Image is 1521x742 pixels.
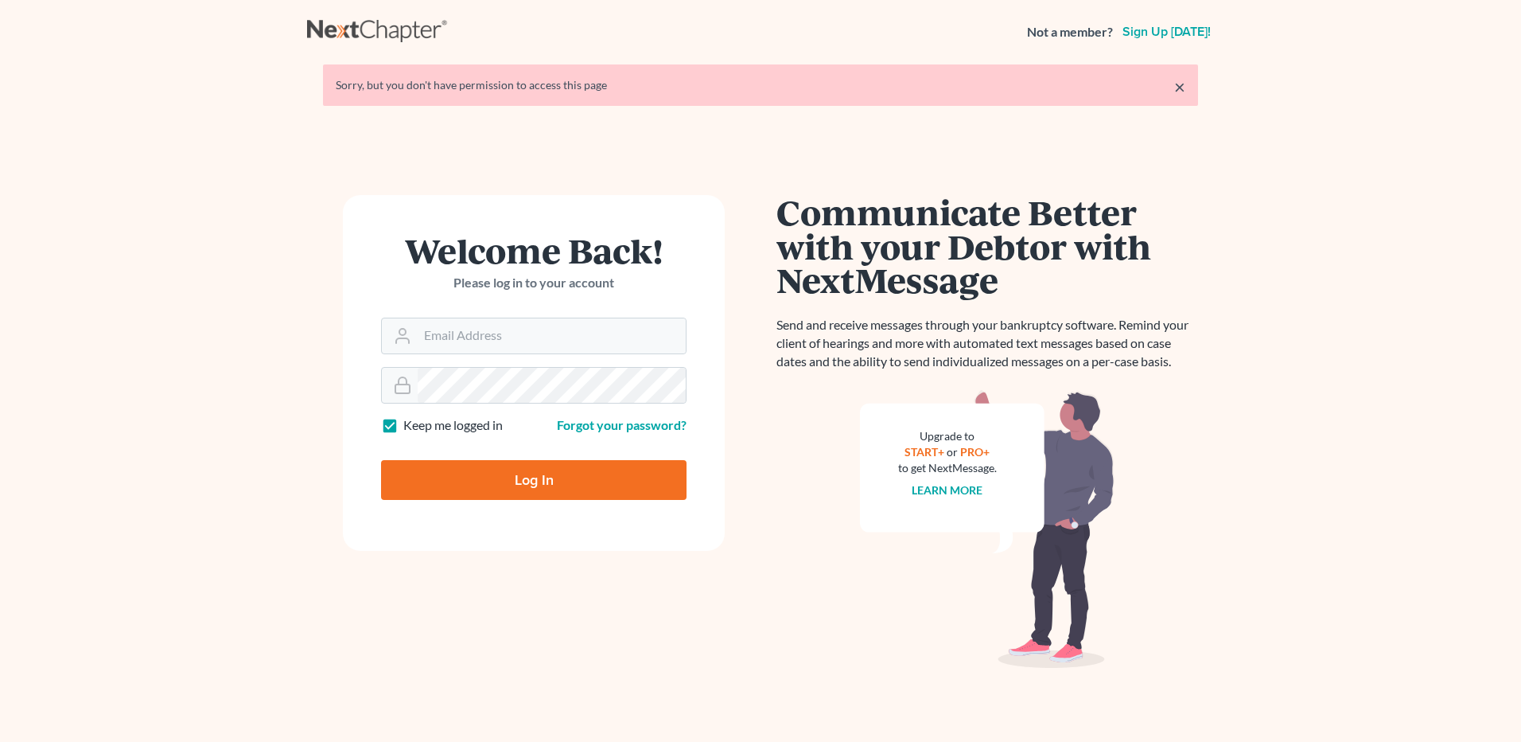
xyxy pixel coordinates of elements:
[381,274,687,292] p: Please log in to your account
[898,460,997,476] div: to get NextMessage.
[776,316,1198,371] p: Send and receive messages through your bankruptcy software. Remind your client of hearings and mo...
[860,390,1114,669] img: nextmessage_bg-59042aed3d76b12b5cd301f8e5b87938c9018125f34e5fa2b7a6b67550977c72.svg
[1027,23,1113,41] strong: Not a member?
[947,445,959,459] span: or
[905,445,945,459] a: START+
[381,460,687,500] input: Log In
[961,445,990,459] a: PRO+
[776,195,1198,297] h1: Communicate Better with your Debtor with NextMessage
[1174,77,1185,96] a: ×
[912,483,983,497] a: Learn more
[1119,25,1214,38] a: Sign up [DATE]!
[418,318,686,353] input: Email Address
[336,77,1185,93] div: Sorry, but you don't have permission to access this page
[403,416,503,435] label: Keep me logged in
[898,428,997,444] div: Upgrade to
[557,417,687,432] a: Forgot your password?
[381,233,687,268] h1: Welcome Back!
